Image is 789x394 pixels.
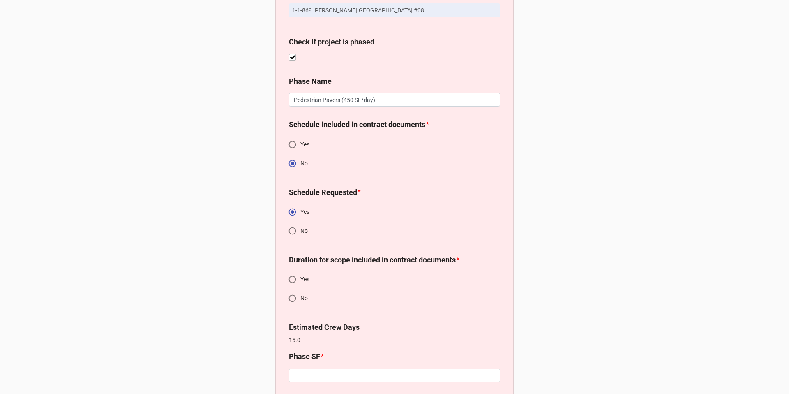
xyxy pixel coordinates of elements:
p: 15.0 [289,336,500,344]
span: Yes [300,208,309,216]
span: No [300,227,308,235]
span: No [300,294,308,303]
label: Check if project is phased [289,36,374,48]
span: Yes [300,140,309,149]
span: Yes [300,275,309,284]
p: 1-1-869 [PERSON_NAME][GEOGRAPHIC_DATA] #08 [292,6,497,14]
label: Schedule included in contract documents [289,119,425,130]
label: Phase SF [289,351,320,362]
label: Duration for scope included in contract documents [289,254,456,266]
span: No [300,159,308,168]
label: Schedule Requested [289,187,357,198]
label: Phase Name [289,76,332,87]
b: Estimated Crew Days [289,323,360,331]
